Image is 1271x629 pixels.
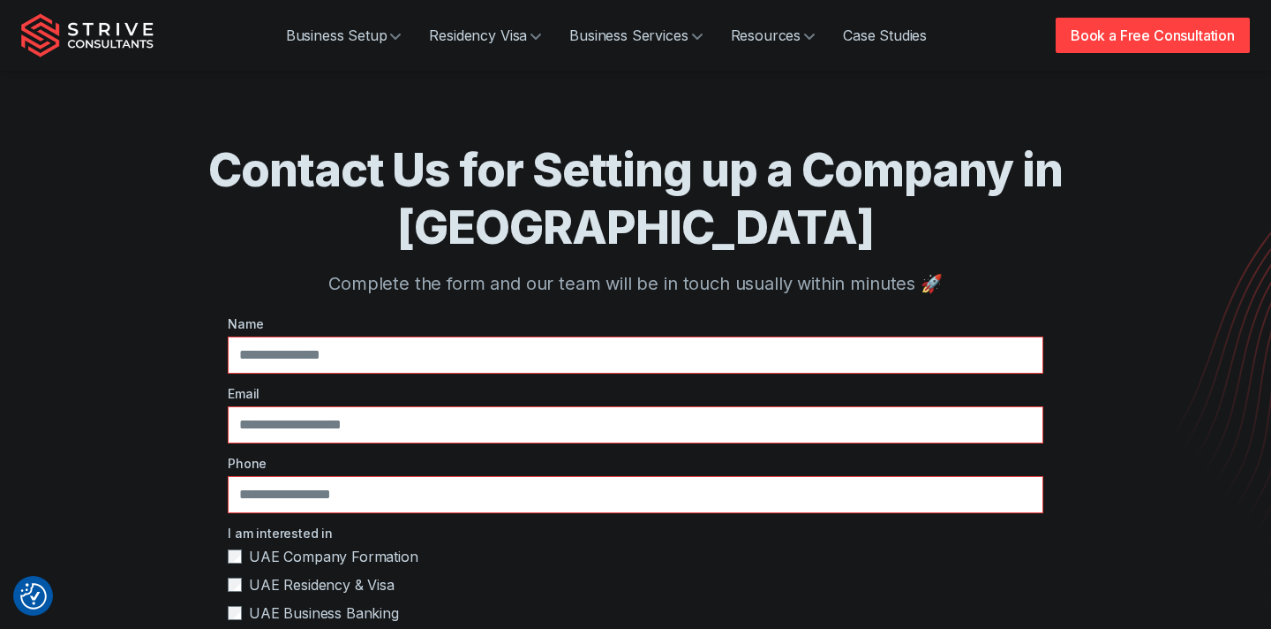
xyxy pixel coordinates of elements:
a: Case Studies [829,18,941,53]
label: I am interested in [228,524,1043,542]
input: UAE Company Formation [228,549,242,564]
input: UAE Residency & Visa [228,578,242,592]
p: Complete the form and our team will be in touch usually within minutes 🚀 [92,270,1179,297]
a: Book a Free Consultation [1056,18,1250,53]
span: UAE Business Banking [249,602,399,624]
span: UAE Residency & Visa [249,574,395,595]
img: Revisit consent button [20,583,47,610]
span: UAE Company Formation [249,546,418,567]
a: Business Services [555,18,716,53]
a: Residency Visa [415,18,555,53]
img: Strive Consultants [21,13,154,57]
button: Consent Preferences [20,583,47,610]
a: Business Setup [272,18,416,53]
label: Phone [228,454,1043,473]
h1: Contact Us for Setting up a Company in [GEOGRAPHIC_DATA] [92,141,1179,256]
label: Email [228,384,1043,403]
a: Resources [717,18,830,53]
input: UAE Business Banking [228,606,242,620]
label: Name [228,314,1043,333]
